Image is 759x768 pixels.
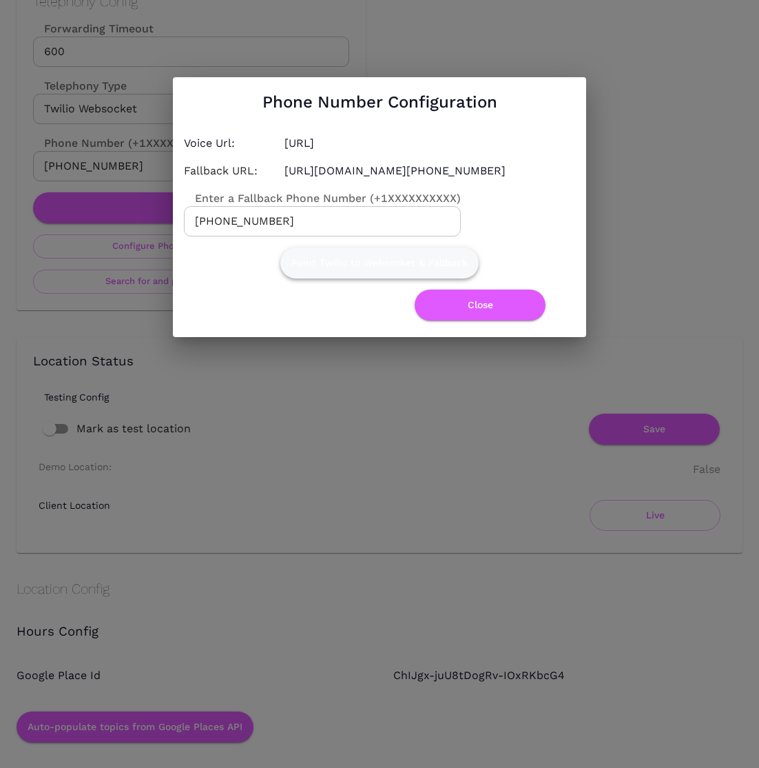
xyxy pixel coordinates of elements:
h4: Voice Url: [184,135,273,152]
h4: [URL][DOMAIN_NAME][PHONE_NUMBER] [284,163,575,179]
label: Enter a Fallback Phone Number (+1XXXXXXXXXX) [184,190,461,206]
button: Point Twilio to Websocket & Fallback [280,247,479,279]
button: Close [415,290,545,321]
h4: [URL] [284,135,575,152]
h1: Phone Number Configuration [262,88,497,116]
p: Fallback URL: [184,163,273,179]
